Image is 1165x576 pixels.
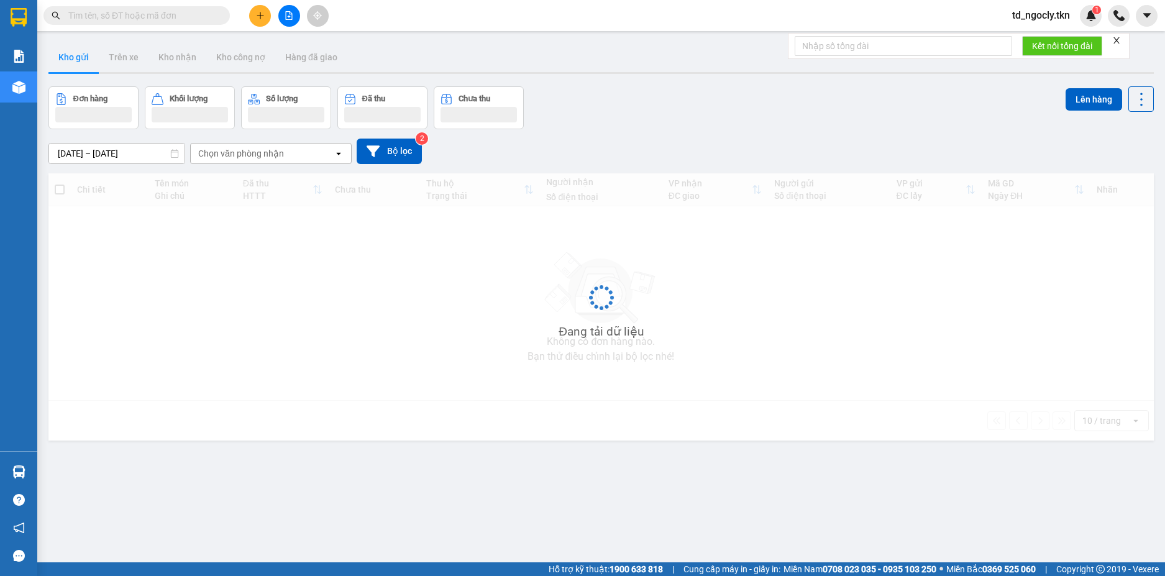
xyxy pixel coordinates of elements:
[285,11,293,20] span: file-add
[48,86,139,129] button: Đơn hàng
[337,86,427,129] button: Đã thu
[1141,10,1153,21] span: caret-down
[1085,10,1097,21] img: icon-new-feature
[1094,6,1099,14] span: 1
[1096,565,1105,574] span: copyright
[672,562,674,576] span: |
[549,562,663,576] span: Hỗ trợ kỹ thuật:
[334,149,344,158] svg: open
[1066,88,1122,111] button: Lên hàng
[12,50,25,63] img: solution-icon
[939,567,943,572] span: ⚪️
[795,36,1012,56] input: Nhập số tổng đài
[1112,36,1121,45] span: close
[313,11,322,20] span: aim
[1045,562,1047,576] span: |
[68,9,215,22] input: Tìm tên, số ĐT hoặc mã đơn
[148,42,206,72] button: Kho nhận
[266,94,298,103] div: Số lượng
[1002,7,1080,23] span: td_ngocly.tkn
[610,564,663,574] strong: 1900 633 818
[52,11,60,20] span: search
[946,562,1036,576] span: Miền Bắc
[73,94,107,103] div: Đơn hàng
[1136,5,1158,27] button: caret-down
[12,465,25,478] img: warehouse-icon
[249,5,271,27] button: plus
[206,42,275,72] button: Kho công nợ
[357,139,422,164] button: Bộ lọc
[241,86,331,129] button: Số lượng
[99,42,148,72] button: Trên xe
[48,42,99,72] button: Kho gửi
[307,5,329,27] button: aim
[1032,39,1092,53] span: Kết nối tổng đài
[13,550,25,562] span: message
[278,5,300,27] button: file-add
[823,564,936,574] strong: 0708 023 035 - 0935 103 250
[1113,10,1125,21] img: phone-icon
[1092,6,1101,14] sup: 1
[416,132,428,145] sup: 2
[459,94,490,103] div: Chưa thu
[1022,36,1102,56] button: Kết nối tổng đài
[362,94,385,103] div: Đã thu
[275,42,347,72] button: Hàng đã giao
[683,562,780,576] span: Cung cấp máy in - giấy in:
[13,494,25,506] span: question-circle
[434,86,524,129] button: Chưa thu
[198,147,284,160] div: Chọn văn phòng nhận
[784,562,936,576] span: Miền Nam
[559,322,644,341] div: Đang tải dữ liệu
[49,144,185,163] input: Select a date range.
[11,8,27,27] img: logo-vxr
[982,564,1036,574] strong: 0369 525 060
[170,94,208,103] div: Khối lượng
[256,11,265,20] span: plus
[145,86,235,129] button: Khối lượng
[13,522,25,534] span: notification
[12,81,25,94] img: warehouse-icon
